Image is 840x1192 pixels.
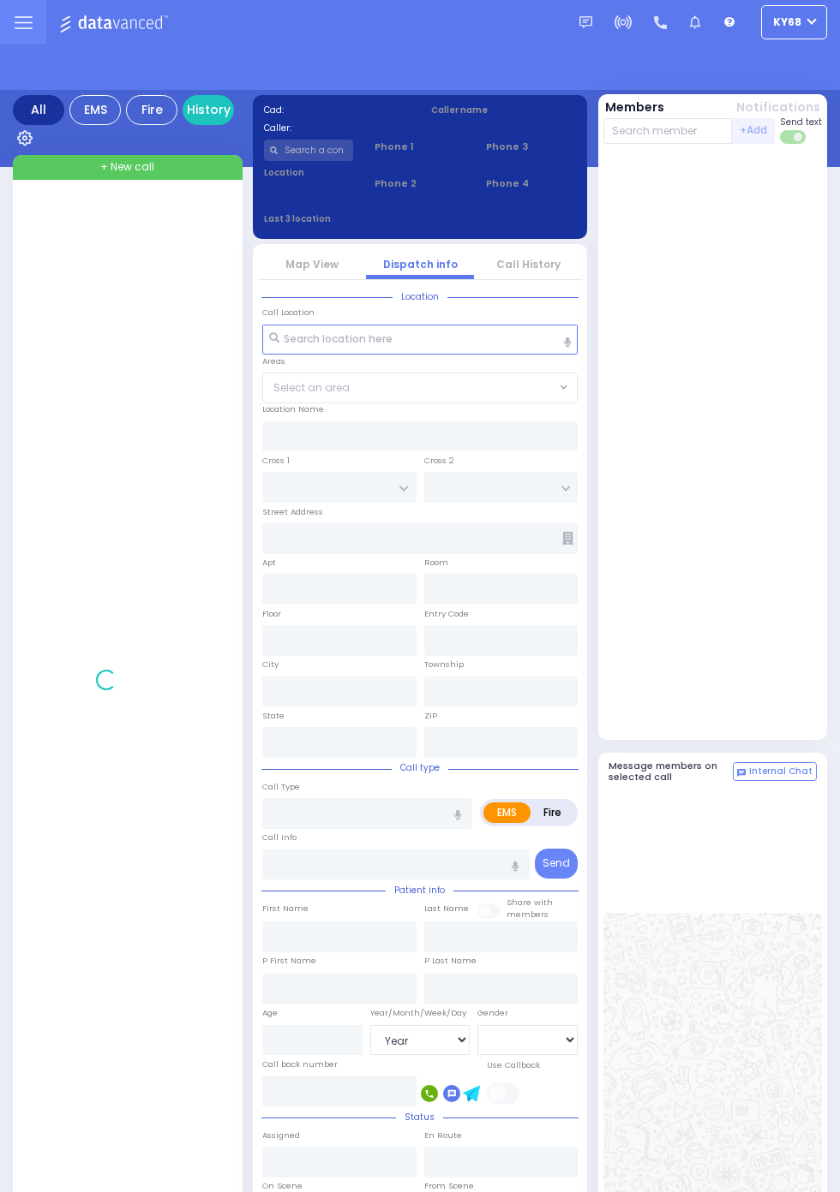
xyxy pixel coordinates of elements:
[736,98,820,116] button: Notifications
[530,802,575,823] label: Fire
[262,557,276,569] label: Apt
[262,455,290,467] label: Cross 1
[285,257,339,271] a: Map View
[262,355,285,367] label: Areas
[486,176,576,191] span: Phone 4
[431,104,577,116] label: Caller name
[424,455,454,467] label: Cross 2
[375,140,465,154] span: Phone 1
[773,15,801,30] span: ky68
[262,955,316,967] label: P First Name
[262,1129,300,1141] label: Assigned
[761,5,827,39] button: ky68
[424,1180,474,1192] label: From Scene
[603,118,733,144] input: Search member
[535,849,578,879] button: Send
[273,380,350,396] span: Select an area
[262,659,279,670] label: City
[262,506,323,518] label: Street Address
[507,909,549,920] span: members
[507,897,553,908] small: Share with
[749,766,813,778] span: Internal Chat
[496,257,561,271] a: Call History
[487,1059,540,1071] label: Use Callback
[424,710,437,722] label: ZIP
[424,903,469,915] label: Last Name
[375,176,465,191] span: Phone 2
[737,769,746,778] img: comment-alt.png
[579,16,592,29] img: message.svg
[264,212,421,225] label: Last 3 location
[262,710,285,722] label: State
[486,140,576,154] span: Phone 3
[264,122,410,134] label: Caller:
[477,1007,508,1019] label: Gender
[396,1111,443,1123] span: Status
[370,1007,471,1019] div: Year/Month/Week/Day
[605,98,664,116] button: Members
[262,1180,303,1192] label: On Scene
[424,659,464,670] label: Township
[562,532,573,545] span: Other building occupants
[262,325,578,355] input: Search location here
[733,762,817,781] button: Internal Chat
[424,608,469,620] label: Entry Code
[392,761,448,774] span: Call type
[262,831,297,843] label: Call Info
[424,557,448,569] label: Room
[780,116,822,128] span: Send text
[424,955,477,967] label: P Last Name
[59,12,173,33] img: Logo
[183,95,234,125] a: History
[262,307,315,319] label: Call Location
[264,104,410,116] label: Cad:
[424,1129,462,1141] label: En Route
[386,884,453,897] span: Patient info
[100,159,154,175] span: + New call
[126,95,177,125] div: Fire
[264,166,354,179] label: Location
[393,290,447,303] span: Location
[609,760,734,783] h5: Message members on selected call
[69,95,121,125] div: EMS
[262,1058,338,1070] label: Call back number
[262,608,281,620] label: Floor
[483,802,531,823] label: EMS
[262,403,324,415] label: Location Name
[262,781,300,793] label: Call Type
[264,140,354,161] input: Search a contact
[13,95,64,125] div: All
[262,903,309,915] label: First Name
[262,1007,278,1019] label: Age
[780,128,807,146] label: Turn off text
[383,257,458,271] a: Dispatch info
